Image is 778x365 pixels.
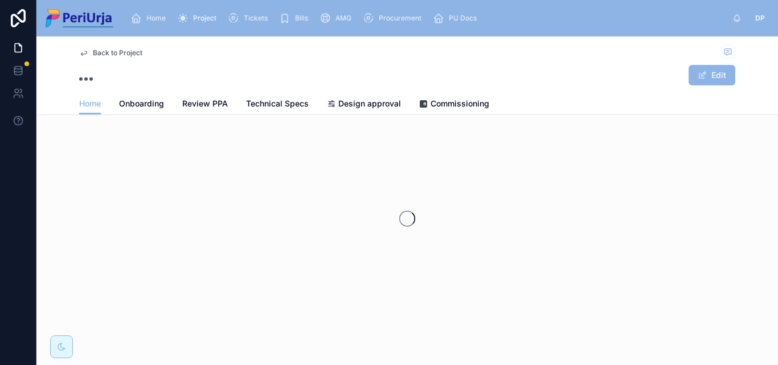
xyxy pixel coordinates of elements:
[146,14,166,23] span: Home
[224,8,276,28] a: Tickets
[182,93,228,116] a: Review PPA
[46,9,113,27] img: App logo
[429,8,485,28] a: PU Docs
[246,93,309,116] a: Technical Specs
[127,8,174,28] a: Home
[244,14,268,23] span: Tickets
[335,14,351,23] span: AMG
[119,93,164,116] a: Onboarding
[93,48,142,58] span: Back to Project
[122,6,732,31] div: scrollable content
[449,14,477,23] span: PU Docs
[119,98,164,109] span: Onboarding
[755,14,765,23] span: DP
[431,98,489,109] span: Commissioning
[419,93,489,116] a: Commissioning
[379,14,421,23] span: Procurement
[182,98,228,109] span: Review PPA
[316,8,359,28] a: AMG
[276,8,316,28] a: Bills
[79,93,101,115] a: Home
[246,98,309,109] span: Technical Specs
[174,8,224,28] a: Project
[689,65,735,85] button: Edit
[193,14,216,23] span: Project
[79,48,142,58] a: Back to Project
[327,93,401,116] a: Design approval
[359,8,429,28] a: Procurement
[79,98,101,109] span: Home
[338,98,401,109] span: Design approval
[295,14,308,23] span: Bills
